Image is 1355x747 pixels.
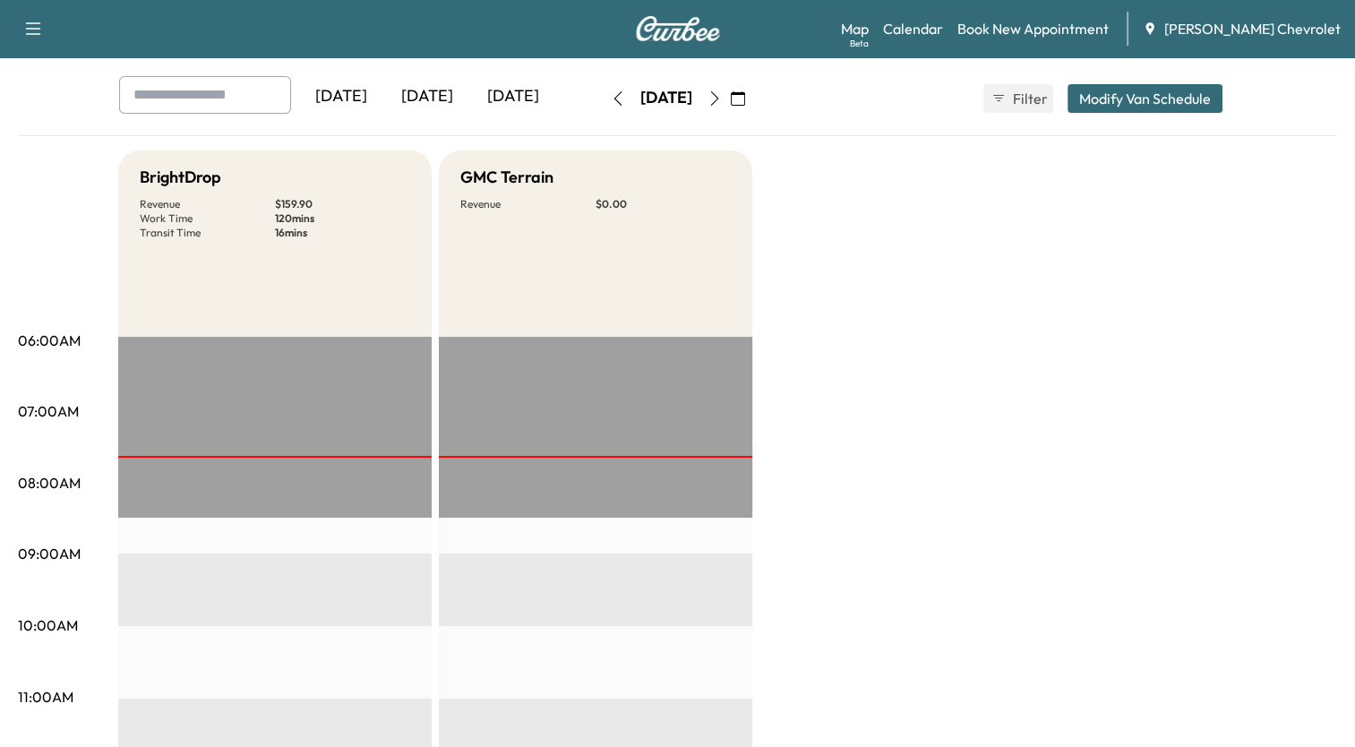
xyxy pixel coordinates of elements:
span: [PERSON_NAME] Chevrolet [1164,18,1341,39]
p: 11:00AM [18,686,73,708]
p: 07:00AM [18,400,79,422]
div: [DATE] [470,76,556,117]
p: 06:00AM [18,330,81,351]
p: $ 0.00 [596,197,731,211]
p: 120 mins [275,211,410,226]
span: Filter [1013,88,1045,109]
button: Filter [983,84,1053,113]
div: [DATE] [384,76,470,117]
p: 09:00AM [18,543,81,564]
button: Modify Van Schedule [1068,84,1222,113]
p: 08:00AM [18,472,81,494]
a: Calendar [883,18,943,39]
p: 10:00AM [18,614,78,636]
p: Transit Time [140,226,275,240]
h5: BrightDrop [140,165,221,190]
p: 16 mins [275,226,410,240]
p: Revenue [460,197,596,211]
p: Work Time [140,211,275,226]
a: MapBeta [841,18,869,39]
img: Curbee Logo [635,16,721,41]
p: $ 159.90 [275,197,410,211]
a: Book New Appointment [957,18,1109,39]
div: [DATE] [298,76,384,117]
h5: GMC Terrain [460,165,553,190]
div: [DATE] [640,87,692,109]
p: Revenue [140,197,275,211]
div: Beta [850,37,869,50]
